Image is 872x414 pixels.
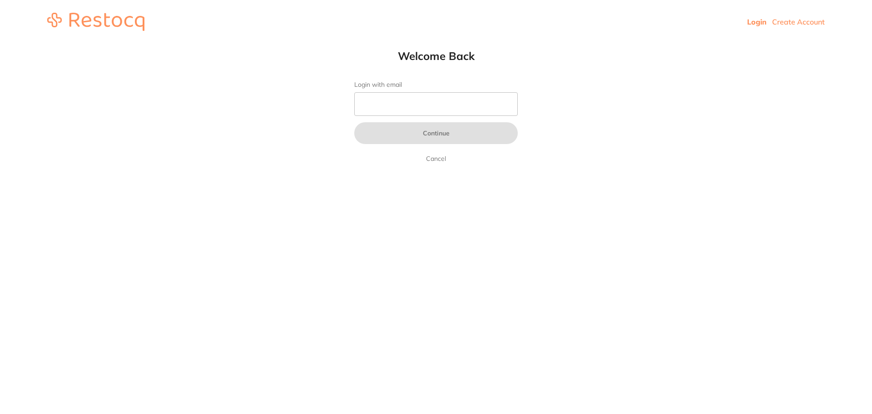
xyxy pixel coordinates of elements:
a: Cancel [424,153,448,164]
button: Continue [354,122,518,144]
label: Login with email [354,81,518,89]
img: restocq_logo.svg [47,13,144,31]
h1: Welcome Back [336,49,536,63]
a: Create Account [772,17,825,26]
a: Login [747,17,767,26]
